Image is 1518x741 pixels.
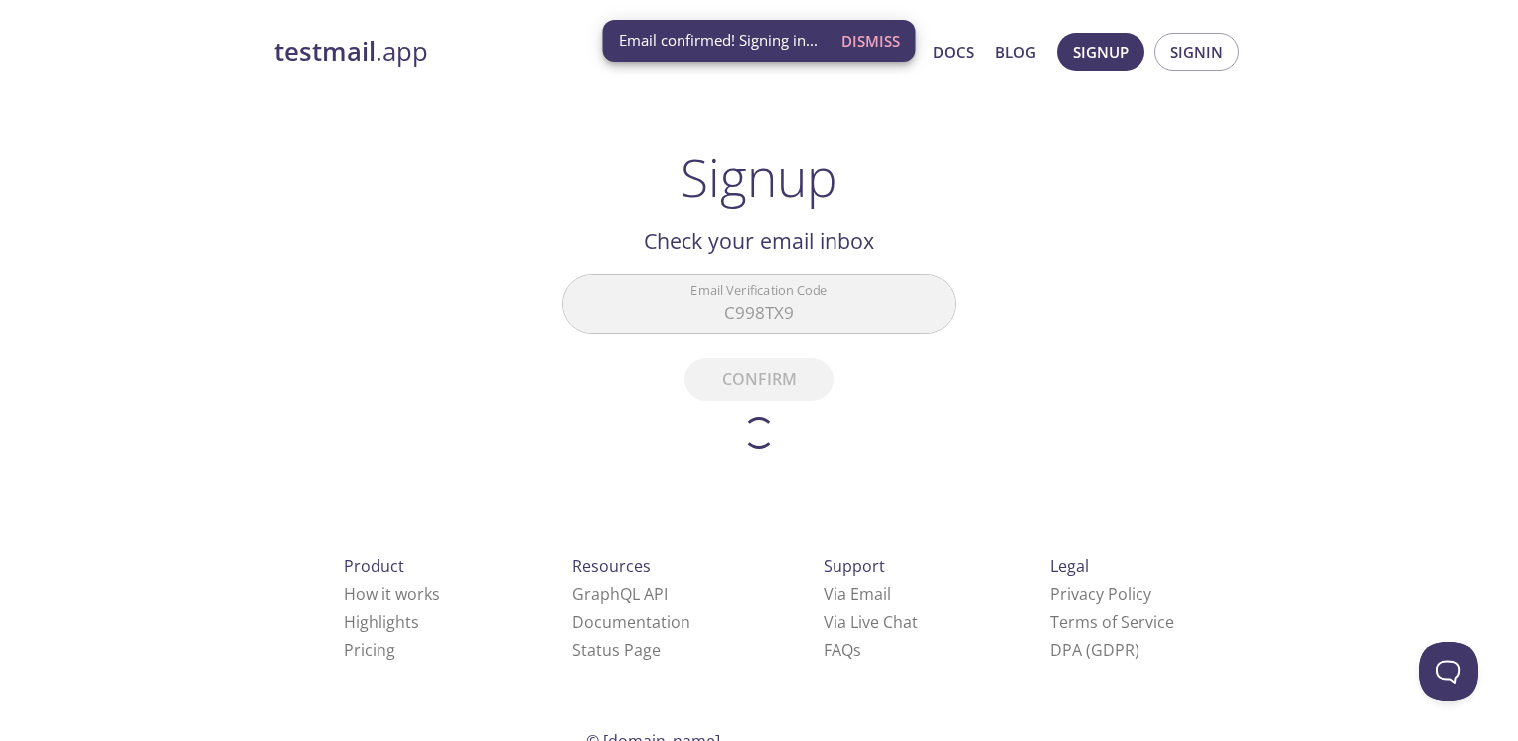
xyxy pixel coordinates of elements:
[824,555,885,577] span: Support
[562,224,956,258] h2: Check your email inbox
[1050,555,1089,577] span: Legal
[824,639,861,661] a: FAQ
[1419,642,1478,701] iframe: Help Scout Beacon - Open
[1050,639,1139,661] a: DPA (GDPR)
[853,639,861,661] span: s
[824,611,918,633] a: Via Live Chat
[933,39,974,65] a: Docs
[681,147,837,207] h1: Signup
[274,35,741,69] a: testmail.app
[841,28,900,54] span: Dismiss
[834,22,908,60] button: Dismiss
[1050,611,1174,633] a: Terms of Service
[344,611,419,633] a: Highlights
[1154,33,1239,71] button: Signin
[572,583,668,605] a: GraphQL API
[1170,39,1223,65] span: Signin
[572,555,651,577] span: Resources
[572,611,690,633] a: Documentation
[274,34,376,69] strong: testmail
[1050,583,1151,605] a: Privacy Policy
[824,583,891,605] a: Via Email
[572,639,661,661] a: Status Page
[344,639,395,661] a: Pricing
[344,555,404,577] span: Product
[995,39,1036,65] a: Blog
[344,583,440,605] a: How it works
[1073,39,1129,65] span: Signup
[619,30,818,51] span: Email confirmed! Signing in...
[1057,33,1144,71] button: Signup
